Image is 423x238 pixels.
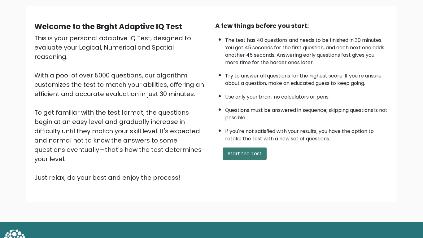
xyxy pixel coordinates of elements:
[225,69,389,87] li: Try to answer all questions for the highest score. If you're unsure about a question, make an edu...
[225,104,389,121] li: Questions must be answered in sequence; skipping questions is not possible.
[223,148,267,160] button: Start the Test
[34,21,182,32] b: Welcome to the Brght Adaptive IQ Test
[34,33,208,182] div: This is your personal adaptive IQ Test, designed to evaluate your Logical, Numerical and Spatial ...
[225,90,389,101] li: Use only your brain, no calculators or pens.
[225,125,389,143] li: If you're not satisfied with your results, you have the option to retake the test with a new set ...
[215,21,389,30] div: A few things before you start:
[225,33,389,66] li: The test has 40 questions and needs to be finished in 30 minutes. You get 45 seconds for the firs...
